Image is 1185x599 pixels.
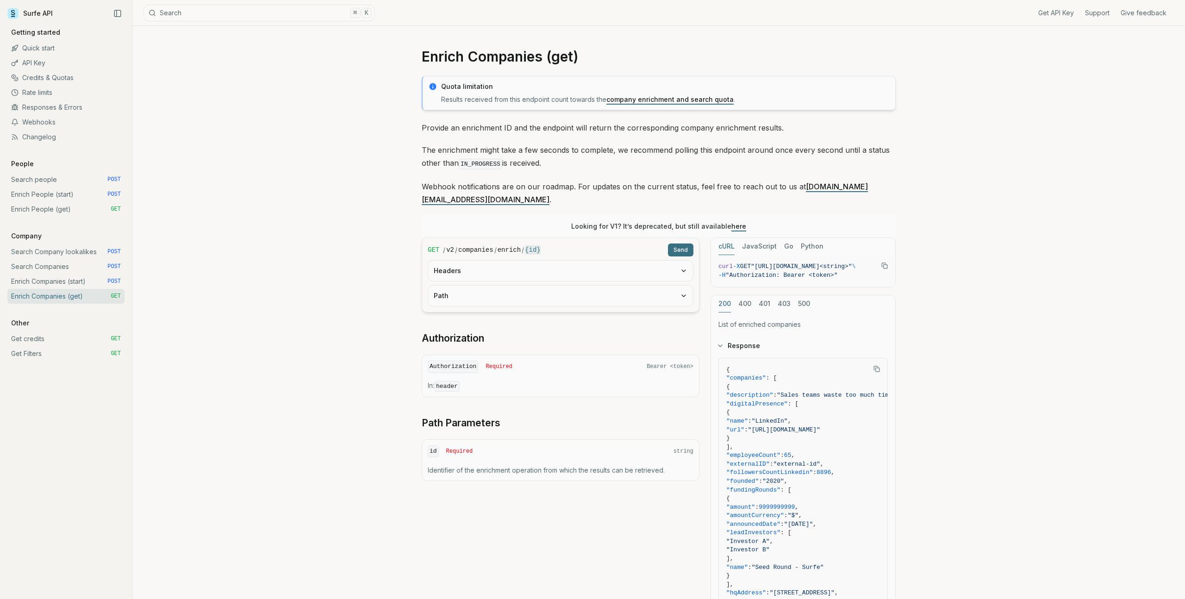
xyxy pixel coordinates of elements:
a: Surfe API [7,6,53,20]
button: 401 [759,295,770,312]
span: 65 [784,452,792,459]
p: Looking for V1? It’s deprecated, but still available [571,222,746,231]
a: Enrich People (start) POST [7,187,125,202]
h1: Enrich Companies (get) [422,48,896,65]
span: string [674,448,693,455]
span: : [780,521,784,528]
a: Search people POST [7,172,125,187]
span: : [813,469,817,476]
span: "name" [726,418,748,424]
span: } [726,572,730,579]
a: Path Parameters [422,417,500,430]
span: : [748,418,752,424]
span: { [726,383,730,390]
span: "Authorization: Bearer <token>" [726,272,838,279]
button: Collapse Sidebar [111,6,125,20]
span: "description" [726,392,773,399]
span: POST [107,248,121,256]
span: : [ [780,487,791,493]
code: companies [458,245,493,255]
span: "Investor A" [726,538,770,545]
span: : [780,452,784,459]
span: -X [733,263,740,270]
span: "digitalPresence" [726,400,788,407]
span: , [798,512,802,519]
button: Python [801,238,823,255]
span: POST [107,263,121,270]
span: "amountCurrency" [726,512,784,519]
button: 400 [738,295,751,312]
span: } [726,435,730,442]
button: 200 [718,295,731,312]
span: 8896 [817,469,831,476]
a: Changelog [7,130,125,144]
span: : [759,478,762,485]
span: , [795,504,798,511]
span: / [494,245,497,255]
button: Copy Text [878,259,892,273]
span: : [ [788,400,798,407]
a: Rate limits [7,85,125,100]
span: "$" [788,512,798,519]
span: "url" [726,426,744,433]
span: : [766,589,770,596]
span: GET [111,335,121,343]
p: Other [7,318,33,328]
span: "leadInvestors" [726,529,780,536]
span: "founded" [726,478,759,485]
button: Response [711,334,895,358]
span: { [726,366,730,373]
span: GET [740,263,751,270]
p: The enrichment might take a few seconds to complete, we recommend polling this endpoint around on... [422,144,896,171]
a: Credits & Quotas [7,70,125,85]
a: Give feedback [1121,8,1166,18]
span: "Seed Round - Surfe" [752,564,824,571]
span: "[STREET_ADDRESS]" [770,589,835,596]
p: Getting started [7,28,64,37]
a: Get Filters GET [7,346,125,361]
button: Send [668,243,693,256]
span: "[DATE]" [784,521,813,528]
span: "companies" [726,374,766,381]
span: "[URL][DOMAIN_NAME]" [748,426,820,433]
button: 403 [778,295,791,312]
a: Support [1085,8,1110,18]
p: Provide an enrichment ID and the endpoint will return the corresponding company enrichment results. [422,121,896,134]
a: Enrich People (get) GET [7,202,125,217]
span: \ [852,263,856,270]
span: , [784,478,788,485]
button: cURL [718,238,735,255]
code: IN_PROGRESS [459,159,502,169]
span: , [788,418,792,424]
span: 9999999999 [759,504,795,511]
span: "hqAddress" [726,589,766,596]
p: People [7,159,37,168]
span: , [831,469,835,476]
a: API Key [7,56,125,70]
p: In: [428,381,693,391]
code: header [434,381,460,392]
span: ], [726,555,734,562]
span: , [813,521,817,528]
span: GET [111,350,121,357]
p: Identifier of the enrichment operation from which the results can be retrieved. [428,466,693,475]
span: : [744,426,748,433]
kbd: K [362,8,372,18]
span: : [748,564,752,571]
span: "employeeCount" [726,452,780,459]
span: Required [446,448,473,455]
code: v2 [446,245,454,255]
span: "followersCountLinkedin" [726,469,813,476]
span: : [770,461,773,468]
p: Results received from this endpoint count towards the . [441,95,890,104]
a: here [731,222,746,230]
span: : [773,392,777,399]
span: POST [107,278,121,285]
span: "Investor B" [726,546,770,553]
span: "name" [726,564,748,571]
a: Search Companies POST [7,259,125,274]
span: , [791,452,795,459]
code: enrich [498,245,521,255]
span: , [820,461,824,468]
span: : [ [780,529,791,536]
